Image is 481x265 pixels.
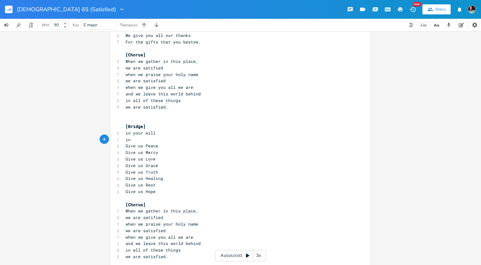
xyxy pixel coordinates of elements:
[126,72,198,77] span: when we praise your holy name
[126,228,166,233] span: we are satisfied
[253,250,264,261] div: 3x
[126,189,156,194] span: Give us Hope
[126,150,158,155] span: Give us Mercy
[126,130,156,136] span: in your will
[126,182,156,188] span: Give us Rest
[126,59,198,64] span: When we gather in this place,
[215,250,266,261] div: Autoscroll
[126,65,163,71] span: we are satified
[126,221,198,227] span: when we praise your holy name
[17,7,116,12] span: [DEMOGRAPHIC_DATA] 65 (Satisfied)
[126,39,201,45] span: For the gifts that you bestow.
[126,143,158,149] span: Give us Peace
[126,176,163,181] span: Give us Healing
[84,22,97,28] span: E major
[126,91,201,97] span: and we leave this world behind
[126,84,193,90] span: when we give you all we are
[126,241,201,246] span: and we leave this world behind
[422,4,451,14] button: Share
[126,104,168,110] span: we are satisfied.
[120,23,137,27] div: Transpose
[126,52,146,58] span: [Chorus]
[126,124,146,129] span: [Bridge]
[126,163,158,168] span: Give us Grace
[73,23,79,27] div: Key
[126,208,198,214] span: When we gather in this place,
[126,215,163,220] span: we are satified
[126,98,181,103] span: in all of these things
[42,23,49,27] div: BPM
[406,4,419,15] button: New
[435,7,446,12] div: Share
[126,234,193,240] span: when we give you all we are
[126,33,191,38] span: We give you all our thanks
[126,169,158,175] span: Give us Truth
[126,202,146,207] span: [Chorus]
[126,254,168,259] span: we are satisfied.
[126,78,166,84] span: we are satisfied
[126,156,156,162] span: Give us Love
[413,2,421,7] div: New
[126,137,131,142] span: in
[468,5,476,13] img: Chris Luchies
[126,247,181,253] span: in all of these things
